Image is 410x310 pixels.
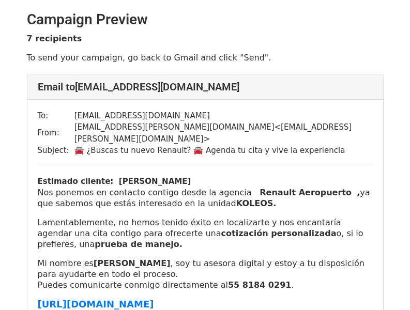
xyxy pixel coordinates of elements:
strong: 55 8184 0291 [228,280,291,290]
font: [URL][DOMAIN_NAME] [38,299,154,309]
p: To send your campaign, go back to Gmail and click "Send". [27,52,384,63]
td: From: [38,121,74,145]
b: , [357,188,360,197]
p: Mi nombre es , soy tu asesora digital y estoy a tu disposición para ayudarte en todo el proceso. ... [38,258,373,290]
td: 🚘 ¿Buscas tu nuevo Renault? 🚘 Agenda tu cita y vive la experiencia [74,145,373,157]
b: KOLEOS. [236,198,277,208]
b: prueba de manejo. [95,239,183,249]
b: Estimado cliente: [PERSON_NAME] [38,177,191,186]
a: [URL][DOMAIN_NAME] [38,300,154,309]
td: [EMAIL_ADDRESS][PERSON_NAME][DOMAIN_NAME] < [EMAIL_ADDRESS][PERSON_NAME][DOMAIN_NAME] > [74,121,373,145]
td: Subject: [38,145,74,157]
strong: 7 recipients [27,34,82,43]
h2: Campaign Preview [27,11,384,28]
b: Renault Aeropuerto [260,188,352,197]
b: cotización personalizada [221,228,337,238]
td: To: [38,110,74,122]
strong: [PERSON_NAME] [94,258,171,268]
p: Lamentablemente, no hemos tenido éxito en localizarte y nos encantaría agendar una cita contigo p... [38,217,373,250]
h4: Email to [EMAIL_ADDRESS][DOMAIN_NAME] [38,81,373,93]
p: Nos ponemos en contacto contigo desde la agencia ya que sabemos que estás interesado en la unidad [38,187,373,209]
td: [EMAIL_ADDRESS][DOMAIN_NAME] [74,110,373,122]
